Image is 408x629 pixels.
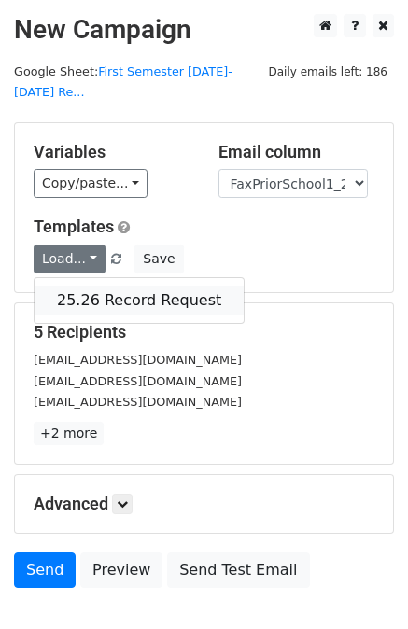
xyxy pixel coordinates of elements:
[315,539,408,629] iframe: Chat Widget
[34,245,106,273] a: Load...
[14,64,232,100] small: Google Sheet:
[167,552,309,588] a: Send Test Email
[14,552,76,588] a: Send
[34,395,242,409] small: [EMAIL_ADDRESS][DOMAIN_NAME]
[34,422,104,445] a: +2 more
[34,494,374,514] h5: Advanced
[34,169,148,198] a: Copy/paste...
[34,353,242,367] small: [EMAIL_ADDRESS][DOMAIN_NAME]
[80,552,162,588] a: Preview
[261,62,394,82] span: Daily emails left: 186
[14,64,232,100] a: First Semester [DATE]-[DATE] Re...
[218,142,375,162] h5: Email column
[261,64,394,78] a: Daily emails left: 186
[14,14,394,46] h2: New Campaign
[34,142,190,162] h5: Variables
[34,322,374,342] h5: 5 Recipients
[34,374,242,388] small: [EMAIL_ADDRESS][DOMAIN_NAME]
[134,245,183,273] button: Save
[34,217,114,236] a: Templates
[35,286,244,315] a: 25.26 Record Request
